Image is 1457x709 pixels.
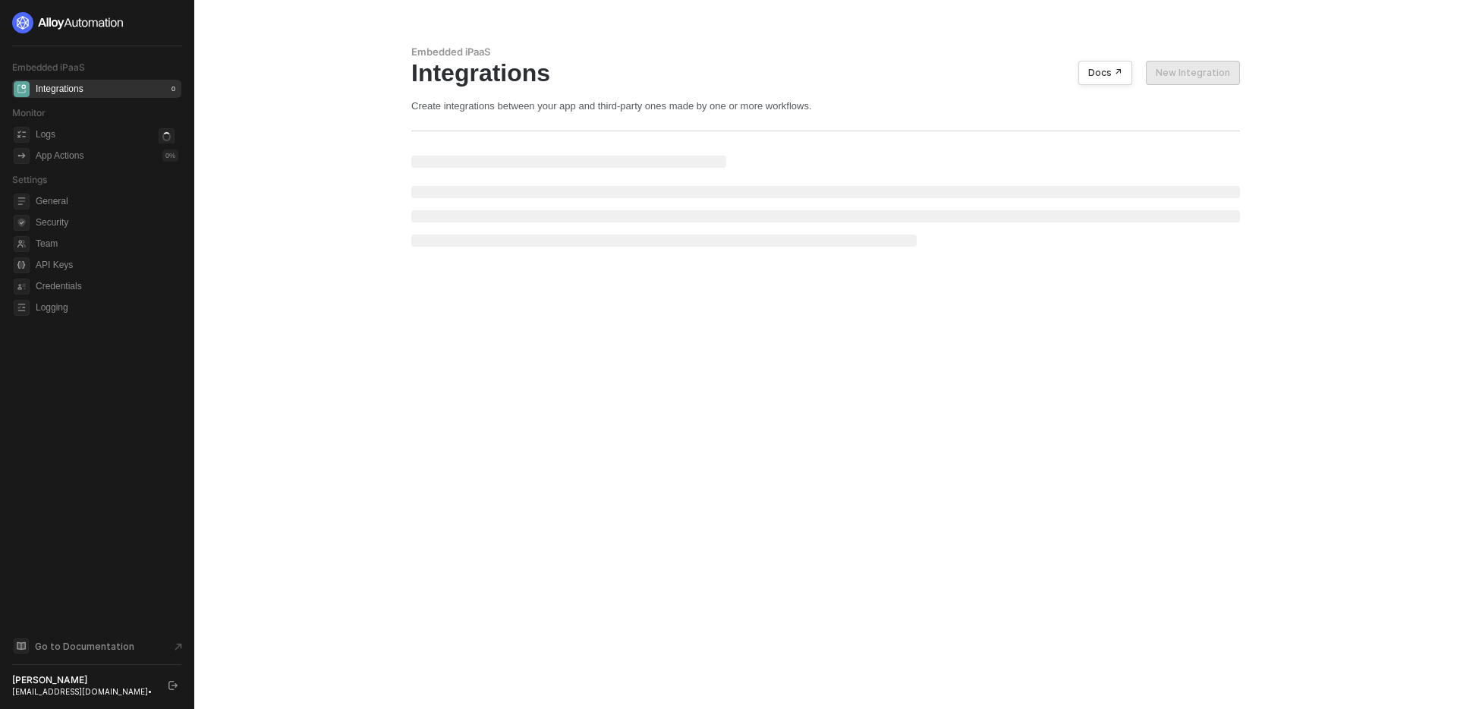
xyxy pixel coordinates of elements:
div: Integrations [411,58,1240,87]
span: Go to Documentation [35,640,134,653]
span: api-key [14,257,30,273]
span: Logging [36,298,178,317]
span: icon-app-actions [14,148,30,164]
span: security [14,215,30,231]
span: integrations [14,81,30,97]
span: logout [168,681,178,690]
span: icon-logs [14,127,30,143]
span: team [14,236,30,252]
span: logging [14,300,30,316]
div: [PERSON_NAME] [12,674,155,686]
a: Knowledge Base [12,637,182,655]
span: document-arrow [171,639,186,654]
a: logo [12,12,181,33]
button: New Integration [1146,61,1240,85]
span: icon-loader [159,128,175,144]
span: Settings [12,174,47,185]
span: Team [36,235,178,253]
span: Embedded iPaaS [12,61,85,73]
div: Embedded iPaaS [411,46,1240,58]
span: Monitor [12,107,46,118]
div: Create integrations between your app and third-party ones made by one or more workflows. [411,99,1240,112]
span: API Keys [36,256,178,274]
div: [EMAIL_ADDRESS][DOMAIN_NAME] • [12,686,155,697]
span: Credentials [36,277,178,295]
div: App Actions [36,150,83,162]
span: Security [36,213,178,232]
span: general [14,194,30,210]
div: Integrations [36,83,83,96]
div: Docs ↗ [1088,67,1122,79]
div: 0 [168,83,178,95]
span: credentials [14,279,30,295]
span: documentation [14,638,29,654]
div: 0 % [162,150,178,162]
span: General [36,192,178,210]
div: Logs [36,128,55,141]
img: logo [12,12,124,33]
button: Docs ↗ [1078,61,1132,85]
